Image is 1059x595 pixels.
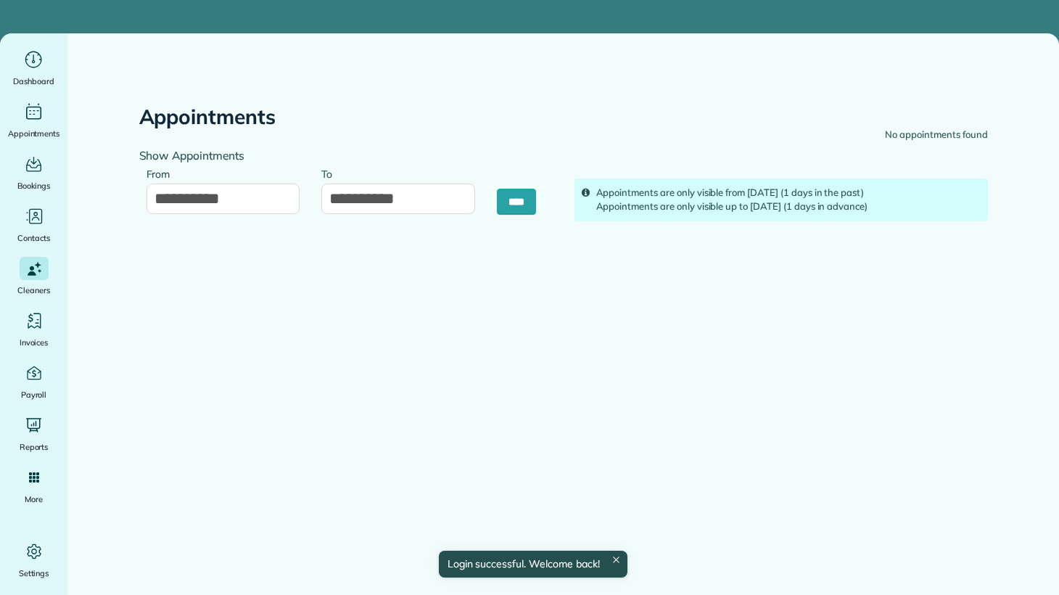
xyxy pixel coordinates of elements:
[6,152,62,193] a: Bookings
[17,231,50,245] span: Contacts
[885,128,987,142] div: No appointments found
[596,200,981,214] div: Appointments are only visible up to [DATE] (1 days in advance)
[147,160,178,186] label: From
[6,309,62,350] a: Invoices
[6,100,62,141] a: Appointments
[19,566,49,580] span: Settings
[438,551,627,578] div: Login successful. Welcome back!
[13,74,54,89] span: Dashboard
[25,492,43,506] span: More
[6,361,62,402] a: Payroll
[20,440,49,454] span: Reports
[6,540,62,580] a: Settings
[17,283,50,297] span: Cleaners
[8,126,60,141] span: Appointments
[20,335,49,350] span: Invoices
[21,387,47,402] span: Payroll
[596,186,981,200] div: Appointments are only visible from [DATE] (1 days in the past)
[17,178,51,193] span: Bookings
[139,106,276,128] h2: Appointments
[6,48,62,89] a: Dashboard
[6,257,62,297] a: Cleaners
[6,205,62,245] a: Contacts
[6,414,62,454] a: Reports
[321,160,339,186] label: To
[139,149,553,162] h4: Show Appointments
